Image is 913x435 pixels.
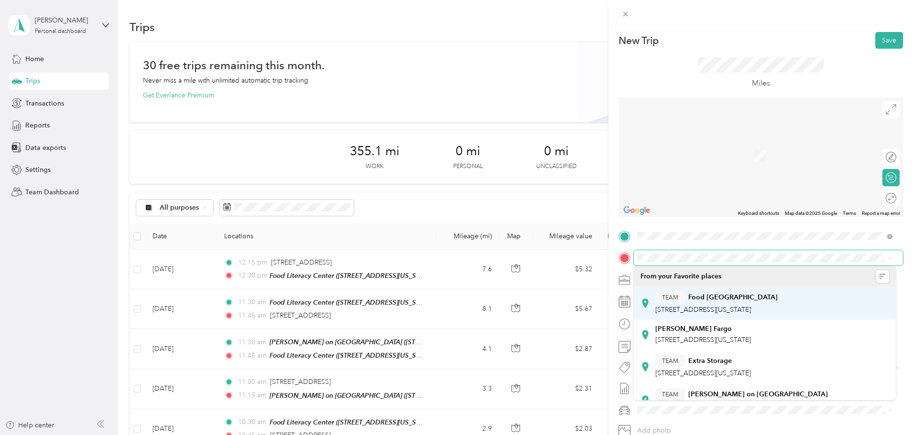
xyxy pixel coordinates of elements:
[785,211,837,216] span: Map data ©2025 Google
[655,325,732,333] strong: [PERSON_NAME] Fargo
[655,306,751,314] span: [STREET_ADDRESS][US_STATE]
[662,293,678,302] span: TEAM
[688,390,828,399] strong: [PERSON_NAME] on [GEOGRAPHIC_DATA]
[662,357,678,365] span: TEAM
[655,291,685,303] button: TEAM
[655,355,685,367] button: TEAM
[688,357,732,365] strong: Extra Storage
[655,369,751,377] span: [STREET_ADDRESS][US_STATE]
[688,293,778,302] strong: Food [GEOGRAPHIC_DATA]
[655,388,685,400] button: TEAM
[655,336,751,344] span: [STREET_ADDRESS][US_STATE]
[621,204,652,217] a: Open this area in Google Maps (opens a new window)
[619,34,659,47] p: New Trip
[738,210,779,217] button: Keyboard shortcuts
[862,211,900,216] a: Report a map error
[875,32,903,49] button: Save
[641,272,721,281] span: From your Favorite places
[621,204,652,217] img: Google
[843,211,856,216] a: Terms (opens in new tab)
[752,77,770,89] p: Miles
[662,390,678,399] span: TEAM
[859,382,913,435] iframe: Everlance-gr Chat Button Frame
